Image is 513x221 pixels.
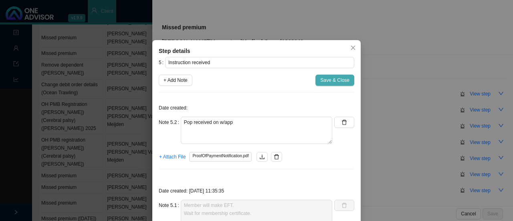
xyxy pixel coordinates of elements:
[189,152,252,162] span: ProofOfPaymentNotification.pdf
[315,75,354,86] button: Save & Close
[159,104,354,112] p: Date created:
[347,42,359,53] button: Close
[259,154,265,160] span: download
[159,117,181,128] label: Note 5.2
[159,47,354,55] div: Step details
[164,76,188,84] span: + Add Note
[274,154,279,160] span: delete
[320,76,349,84] span: Save & Close
[159,153,186,161] span: + Attach File
[159,57,165,68] label: 5
[181,117,332,144] textarea: Pop received on w/app
[159,75,192,86] button: + Add Note
[350,45,356,51] span: close
[159,200,181,211] label: Note 5.1
[341,120,347,125] span: delete
[159,187,354,195] p: Date created: [DATE] 11:35:35
[159,151,186,162] button: + Attach File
